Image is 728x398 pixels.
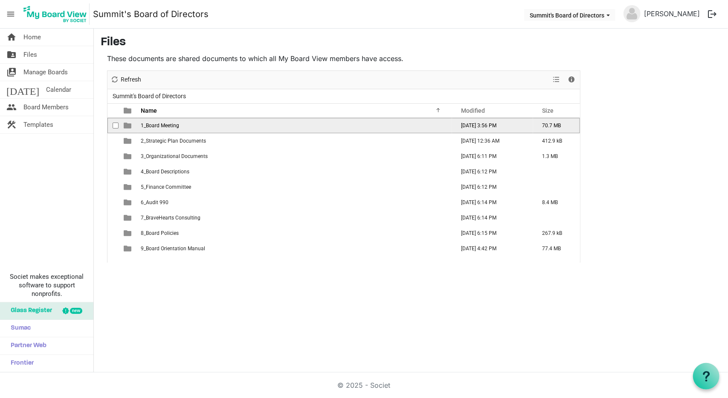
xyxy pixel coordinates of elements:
[111,91,188,102] span: Summit's Board of Directors
[119,210,138,225] td: is template cell column header type
[6,81,39,98] span: [DATE]
[141,199,168,205] span: 6_Audit 990
[119,149,138,164] td: is template cell column header type
[6,99,17,116] span: people
[107,225,119,241] td: checkbox
[4,272,90,298] span: Societ makes exceptional software to support nonprofits.
[138,149,452,164] td: 3_Organizational Documents is template cell column header Name
[138,210,452,225] td: 7_BraveHearts Consulting is template cell column header Name
[452,118,533,133] td: July 11, 2025 3:56 PM column header Modified
[452,241,533,256] td: July 10, 2025 4:42 PM column header Modified
[107,179,119,195] td: checkbox
[119,179,138,195] td: is template cell column header type
[21,3,90,25] img: My Board View Logo
[23,116,53,133] span: Templates
[138,241,452,256] td: 9_Board Orientation Manual is template cell column header Name
[119,133,138,149] td: is template cell column header type
[46,81,71,98] span: Calendar
[550,71,564,89] div: View
[141,184,191,190] span: 5_Finance Committee
[138,195,452,210] td: 6_Audit 990 is template cell column header Name
[119,241,138,256] td: is template cell column header type
[141,169,189,175] span: 4_Board Descriptions
[141,230,179,236] span: 8_Board Policies
[141,215,200,221] span: 7_BraveHearts Consulting
[119,195,138,210] td: is template cell column header type
[452,133,533,149] td: May 27, 2025 12:36 AM column header Modified
[107,118,119,133] td: checkbox
[141,153,208,159] span: 3_Organizational Documents
[23,99,69,116] span: Board Members
[6,116,17,133] span: construction
[533,241,580,256] td: 77.4 MB is template cell column header Size
[138,225,452,241] td: 8_Board Policies is template cell column header Name
[452,149,533,164] td: May 20, 2025 6:11 PM column header Modified
[703,5,721,23] button: logout
[452,225,533,241] td: May 20, 2025 6:15 PM column header Modified
[533,210,580,225] td: is template cell column header Size
[107,195,119,210] td: checkbox
[524,9,615,21] button: Summit's Board of Directors dropdownbutton
[533,149,580,164] td: 1.3 MB is template cell column header Size
[21,3,93,25] a: My Board View Logo
[141,246,205,252] span: 9_Board Orientation Manual
[119,225,138,241] td: is template cell column header type
[452,210,533,225] td: May 20, 2025 6:14 PM column header Modified
[138,164,452,179] td: 4_Board Descriptions is template cell column header Name
[70,308,82,314] div: new
[542,107,554,114] span: Size
[533,133,580,149] td: 412.9 kB is template cell column header Size
[6,320,31,337] span: Sumac
[6,355,34,372] span: Frontier
[3,6,19,22] span: menu
[138,179,452,195] td: 5_Finance Committee is template cell column header Name
[6,64,17,81] span: switch_account
[566,74,577,85] button: Details
[6,29,17,46] span: home
[624,5,641,22] img: no-profile-picture.svg
[109,74,143,85] button: Refresh
[107,241,119,256] td: checkbox
[6,337,46,354] span: Partner Web
[141,138,206,144] span: 2_Strategic Plan Documents
[120,74,142,85] span: Refresh
[23,29,41,46] span: Home
[107,53,580,64] p: These documents are shared documents to which all My Board View members have access.
[461,107,485,114] span: Modified
[533,225,580,241] td: 267.9 kB is template cell column header Size
[138,133,452,149] td: 2_Strategic Plan Documents is template cell column header Name
[533,195,580,210] td: 8.4 MB is template cell column header Size
[533,164,580,179] td: is template cell column header Size
[93,6,209,23] a: Summit's Board of Directors
[107,149,119,164] td: checkbox
[564,71,579,89] div: Details
[107,210,119,225] td: checkbox
[6,46,17,63] span: folder_shared
[107,164,119,179] td: checkbox
[23,46,37,63] span: Files
[6,302,52,319] span: Glass Register
[141,107,157,114] span: Name
[338,381,391,389] a: © 2025 - Societ
[452,195,533,210] td: May 20, 2025 6:14 PM column header Modified
[533,118,580,133] td: 70.7 MB is template cell column header Size
[119,118,138,133] td: is template cell column header type
[551,74,562,85] button: View dropdownbutton
[641,5,703,22] a: [PERSON_NAME]
[107,71,144,89] div: Refresh
[101,35,721,50] h3: Files
[119,164,138,179] td: is template cell column header type
[452,164,533,179] td: May 20, 2025 6:12 PM column header Modified
[533,179,580,195] td: is template cell column header Size
[23,64,68,81] span: Manage Boards
[141,123,179,129] span: 1_Board Meeting
[138,118,452,133] td: 1_Board Meeting is template cell column header Name
[452,179,533,195] td: May 20, 2025 6:12 PM column header Modified
[107,133,119,149] td: checkbox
